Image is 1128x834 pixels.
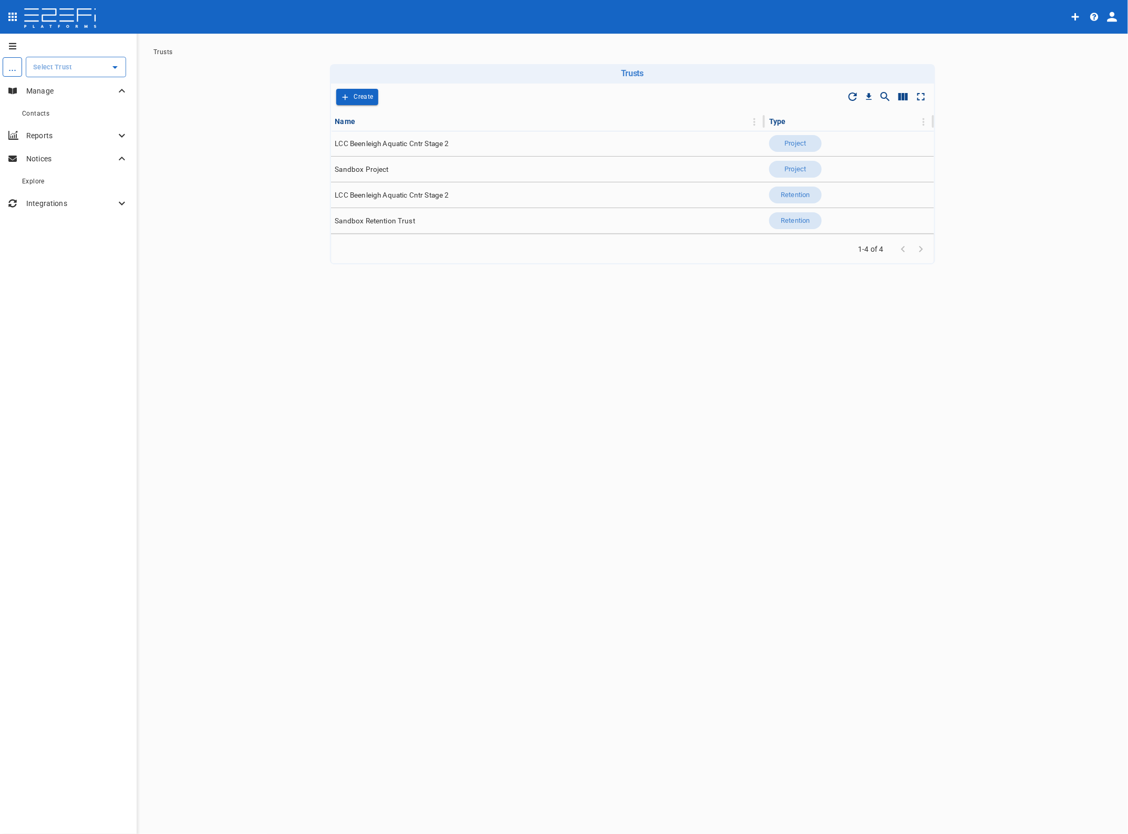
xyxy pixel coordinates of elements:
[153,48,1111,56] nav: breadcrumb
[22,110,49,117] span: Contacts
[876,88,894,106] button: Show/Hide search
[915,114,932,130] button: Column Actions
[779,164,813,174] span: Project
[26,86,116,96] p: Manage
[912,244,930,254] span: Go to next page
[335,216,415,226] span: Sandbox Retention Trust
[779,139,813,149] span: Project
[912,88,930,106] button: Toggle full screen
[335,139,449,149] span: LCC Beenleigh Aquatic Cntr Stage 2
[844,88,862,106] span: Refresh Data
[774,190,816,200] span: Retention
[854,244,888,254] span: 1-4 of 4
[22,178,45,185] span: Explore
[3,57,22,77] div: ...
[108,60,122,75] button: Open
[334,68,931,78] h6: Trusts
[336,89,379,105] span: Add Trust
[26,130,116,141] p: Reports
[336,89,379,105] button: Create
[769,115,786,128] div: Type
[26,198,116,209] p: Integrations
[153,48,172,56] a: Trusts
[335,164,389,174] span: Sandbox Project
[774,216,816,226] span: Retention
[894,88,912,106] button: Show/Hide columns
[354,91,374,103] p: Create
[894,244,912,254] span: Go to previous page
[335,190,449,200] span: LCC Beenleigh Aquatic Cntr Stage 2
[30,61,106,73] input: Select Trust
[746,114,763,130] button: Column Actions
[335,115,356,128] div: Name
[26,153,116,164] p: Notices
[862,89,876,104] button: Download CSV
